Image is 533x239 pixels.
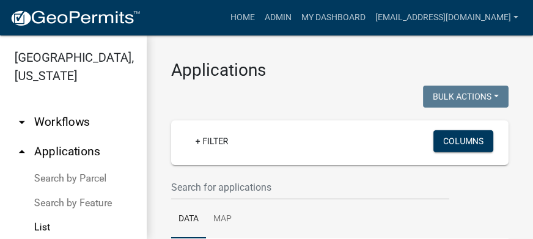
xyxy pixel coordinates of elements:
[260,6,296,29] a: Admin
[15,144,29,159] i: arrow_drop_up
[171,60,509,81] h3: Applications
[15,115,29,130] i: arrow_drop_down
[433,130,493,152] button: Columns
[226,6,260,29] a: Home
[171,175,449,200] input: Search for applications
[296,6,370,29] a: My Dashboard
[186,130,238,152] a: + Filter
[423,86,509,108] button: Bulk Actions
[370,6,523,29] a: [EMAIL_ADDRESS][DOMAIN_NAME]
[206,200,239,239] a: Map
[171,200,206,239] a: Data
